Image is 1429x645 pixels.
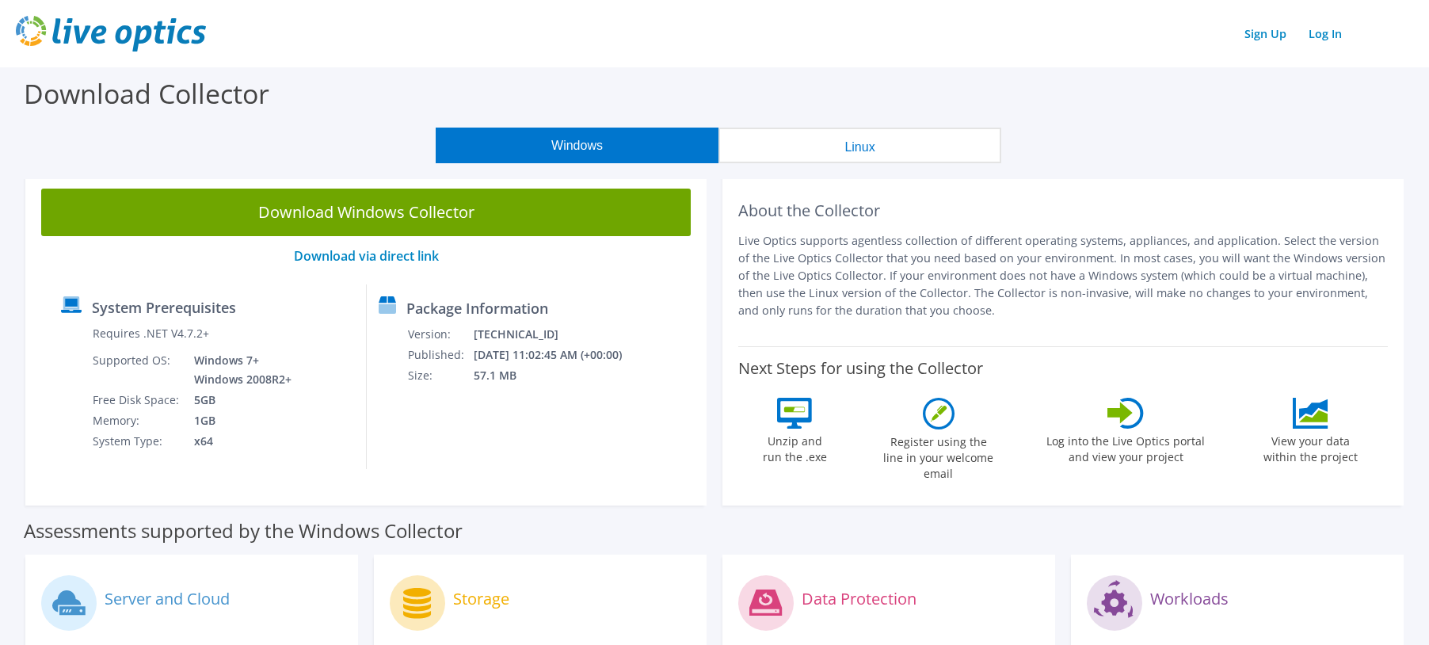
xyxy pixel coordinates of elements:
[182,390,295,410] td: 5GB
[41,189,691,236] a: Download Windows Collector
[453,591,509,607] label: Storage
[92,350,182,390] td: Supported OS:
[406,300,548,316] label: Package Information
[16,16,206,52] img: live_optics_svg.svg
[1254,429,1368,465] label: View your data within the project
[473,365,643,386] td: 57.1 MB
[738,232,1388,319] p: Live Optics supports agentless collection of different operating systems, appliances, and applica...
[879,429,998,482] label: Register using the line in your welcome email
[473,345,643,365] td: [DATE] 11:02:45 AM (+00:00)
[92,390,182,410] td: Free Disk Space:
[436,128,718,163] button: Windows
[92,410,182,431] td: Memory:
[407,324,473,345] td: Version:
[93,326,209,342] label: Requires .NET V4.7.2+
[802,591,916,607] label: Data Protection
[758,429,831,465] label: Unzip and run the .exe
[182,410,295,431] td: 1GB
[473,324,643,345] td: [TECHNICAL_ID]
[1046,429,1206,465] label: Log into the Live Optics portal and view your project
[1237,22,1294,45] a: Sign Up
[24,75,269,112] label: Download Collector
[738,359,983,378] label: Next Steps for using the Collector
[718,128,1001,163] button: Linux
[294,247,439,265] a: Download via direct link
[738,201,1388,220] h2: About the Collector
[182,431,295,452] td: x64
[1301,22,1350,45] a: Log In
[407,345,473,365] td: Published:
[407,365,473,386] td: Size:
[92,431,182,452] td: System Type:
[24,523,463,539] label: Assessments supported by the Windows Collector
[105,591,230,607] label: Server and Cloud
[92,300,236,315] label: System Prerequisites
[1150,591,1229,607] label: Workloads
[182,350,295,390] td: Windows 7+ Windows 2008R2+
